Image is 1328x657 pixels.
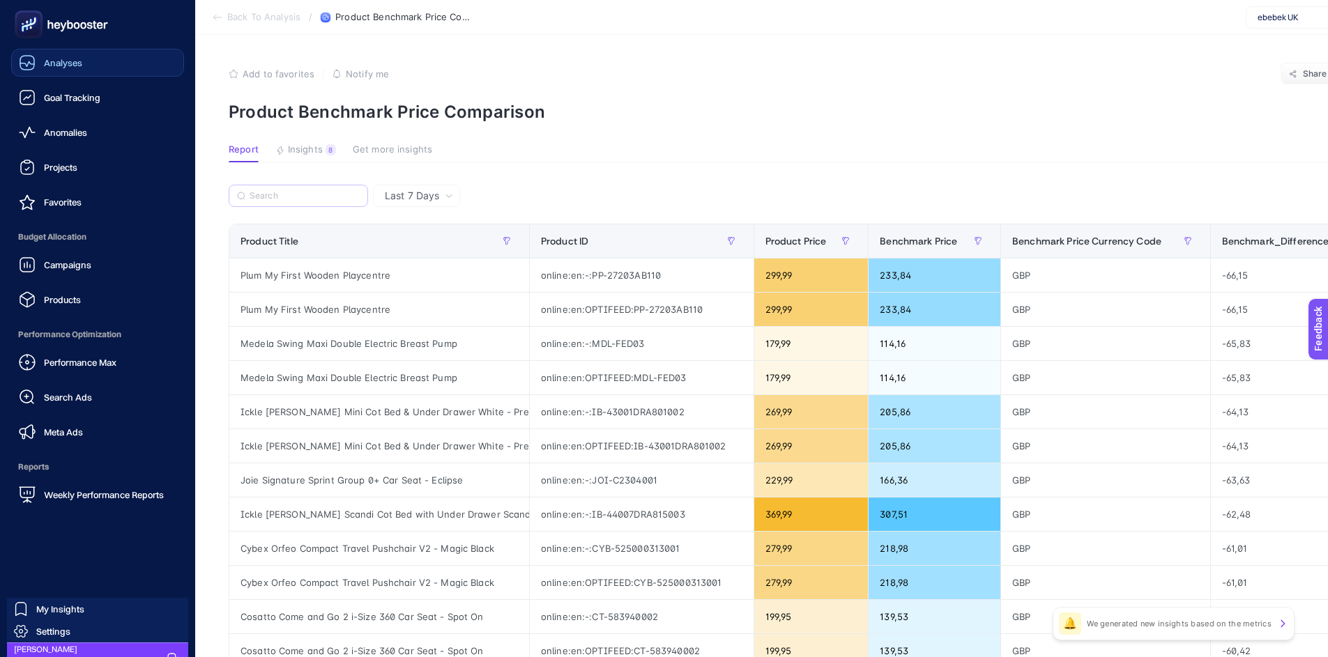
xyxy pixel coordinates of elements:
a: Settings [7,620,188,642]
div: GBP [1001,361,1210,394]
div: 205,86 [869,395,1000,428]
span: Benchmark Price [880,235,957,247]
a: Projects [11,153,184,181]
a: My Insights [7,598,188,620]
span: Search Ads [44,392,92,403]
span: Product Price [765,235,827,247]
div: Joie Signature Sprint Group 0+ Car Seat - Eclipse [229,463,529,497]
div: GBP [1001,497,1210,531]
div: Cybex Orfeo Compact Travel Pushchair V2 - Magic Black [229,566,529,599]
div: online:en:-:CYB-525000313001 [530,532,754,565]
span: Back To Analysis [227,12,300,23]
div: GBP [1001,327,1210,360]
div: 114,16 [869,327,1000,360]
div: Cosatto Come and Go 2 i-Size 360 Car Seat - Spot On [229,600,529,633]
span: Product ID [541,235,588,247]
div: 233,84 [869,293,1000,326]
div: Cybex Orfeo Compact Travel Pushchair V2 - Magic Black [229,532,529,565]
a: Analyses [11,49,184,77]
span: My Insights [36,603,84,615]
span: Add to favorites [243,68,314,79]
div: online:en:-:IB-43001DRA801002 [530,395,754,428]
div: online:en:-:PP-27203AB110 [530,258,754,292]
div: GBP [1001,532,1210,565]
div: GBP [1001,258,1210,292]
div: 369,99 [754,497,869,531]
a: Favorites [11,188,184,216]
span: Report [229,144,259,155]
div: Ickle [PERSON_NAME] Mini Cot Bed & Under Drawer White - Premium Sprung Mattress [229,395,529,428]
div: GBP [1001,600,1210,633]
div: 166,36 [869,463,1000,497]
input: Search [250,191,360,201]
a: Goal Tracking [11,84,184,111]
div: 229,99 [754,463,869,497]
div: 233,84 [869,258,1000,292]
p: We generated new insights based on the metrics [1087,618,1272,629]
span: Feedback [8,4,53,15]
div: Medela Swing Maxi Double Electric Breast Pump [229,327,529,360]
div: GBP [1001,463,1210,497]
div: GBP [1001,566,1210,599]
a: Performance Max [11,348,184,376]
div: 205,86 [869,429,1000,463]
div: 179,99 [754,327,869,360]
div: Medela Swing Maxi Double Electric Breast Pump [229,361,529,394]
span: Get more insights [353,144,432,155]
span: Benchmark Price Currency Code [1012,235,1161,247]
span: Budget Allocation [11,223,184,251]
div: online:en:OPTIFEED:IB-43001DRA801002 [530,429,754,463]
div: online:en:-:JOI-C2304001 [530,463,754,497]
div: 269,99 [754,429,869,463]
span: Reports [11,453,184,481]
span: Product Title [241,235,298,247]
div: 218,98 [869,566,1000,599]
div: online:en:OPTIFEED:MDL-FED03 [530,361,754,394]
div: 279,99 [754,566,869,599]
div: GBP [1001,429,1210,463]
div: GBP [1001,395,1210,428]
span: / [309,11,312,22]
a: Products [11,286,184,314]
div: 179,99 [754,361,869,394]
span: Anomalies [44,127,87,138]
div: 269,99 [754,395,869,428]
span: Projects [44,162,77,173]
div: 307,51 [869,497,1000,531]
div: GBP [1001,293,1210,326]
div: 114,16 [869,361,1000,394]
span: Products [44,294,81,305]
div: Plum My First Wooden Playcentre [229,293,529,326]
span: Insights [288,144,323,155]
span: Campaigns [44,259,91,270]
a: Anomalies [11,118,184,146]
span: Settings [36,626,70,637]
span: Performance Optimization [11,320,184,348]
div: online:en:-:CT-583940002 [530,600,754,633]
div: Ickle [PERSON_NAME] Scandi Cot Bed with Under Drawer Scandi White - Premium Pocket Sprung Mattress [229,497,529,531]
div: 218,98 [869,532,1000,565]
div: 🔔 [1059,612,1081,635]
span: Analyses [44,57,82,68]
span: Last 7 Days [385,189,439,203]
a: Meta Ads [11,418,184,446]
button: Notify me [332,68,389,79]
span: [PERSON_NAME] [14,644,162,655]
div: 299,99 [754,258,869,292]
div: online:en:-:IB-44007DRA815003 [530,497,754,531]
span: Goal Tracking [44,92,100,103]
span: Share [1303,68,1327,79]
span: Performance Max [44,357,116,368]
span: Product Benchmark Price Comparison [335,12,475,23]
div: 299,99 [754,293,869,326]
a: Campaigns [11,251,184,279]
div: online:en:-:MDL-FED03 [530,327,754,360]
button: Add to favorites [229,68,314,79]
a: Weekly Performance Reports [11,481,184,509]
span: Meta Ads [44,426,83,438]
div: Ickle [PERSON_NAME] Mini Cot Bed & Under Drawer White - Premium Sprung Mattress [229,429,529,463]
div: 8 [326,144,336,155]
div: 279,99 [754,532,869,565]
div: online:en:OPTIFEED:CYB-525000313001 [530,566,754,599]
div: online:en:OPTIFEED:PP-27203AB110 [530,293,754,326]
